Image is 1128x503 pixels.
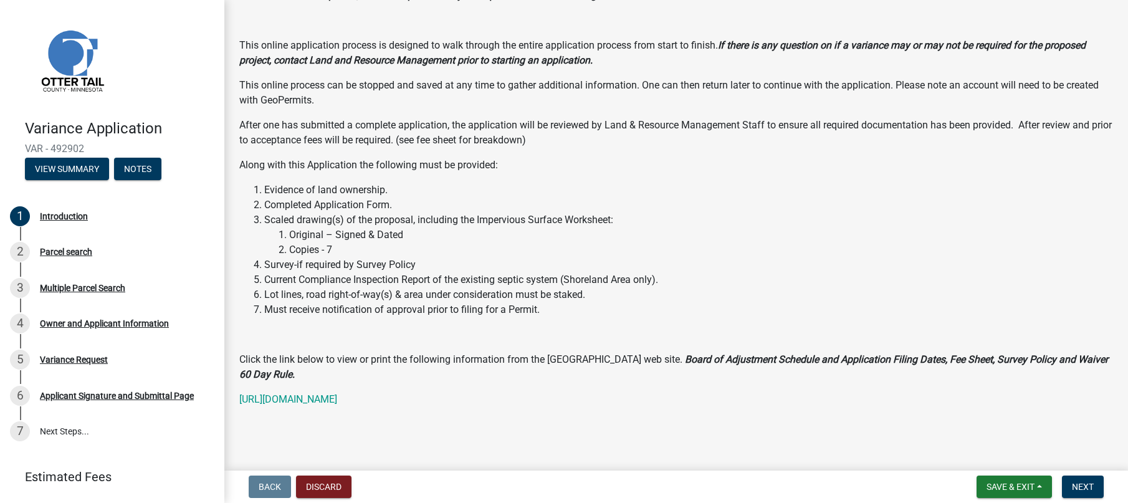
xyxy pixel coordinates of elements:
[25,165,109,175] wm-modal-confirm: Summary
[239,78,1113,108] p: This online process can be stopped and saved at any time to gather additional information. One ca...
[239,393,337,405] a: [URL][DOMAIN_NAME]
[25,120,214,138] h4: Variance Application
[40,355,108,364] div: Variance Request
[25,13,118,107] img: Otter Tail County, Minnesota
[10,278,30,298] div: 3
[25,143,199,155] span: VAR - 492902
[40,247,92,256] div: Parcel search
[25,158,109,180] button: View Summary
[10,206,30,226] div: 1
[264,198,1113,213] li: Completed Application Form.
[40,212,88,221] div: Introduction
[239,38,1113,68] p: This online application process is designed to walk through the entire application process from s...
[10,464,204,489] a: Estimated Fees
[264,257,1113,272] li: Survey-if required by Survey Policy
[40,319,169,328] div: Owner and Applicant Information
[264,183,1113,198] li: Evidence of land ownership.
[239,158,1113,173] p: Along with this Application the following must be provided:
[114,165,161,175] wm-modal-confirm: Notes
[239,352,1113,382] p: Click the link below to view or print the following information from the [GEOGRAPHIC_DATA] web site.
[264,272,1113,287] li: Current Compliance Inspection Report of the existing septic system (Shoreland Area only).
[264,213,1113,257] li: Scaled drawing(s) of the proposal, including the Impervious Surface Worksheet:
[239,118,1113,148] p: After one has submitted a complete application, the application will be reviewed by Land & Resour...
[289,242,1113,257] li: Copies - 7
[987,482,1035,492] span: Save & Exit
[10,421,30,441] div: 7
[977,476,1052,498] button: Save & Exit
[10,350,30,370] div: 5
[1072,482,1094,492] span: Next
[249,476,291,498] button: Back
[10,314,30,333] div: 4
[40,391,194,400] div: Applicant Signature and Submittal Page
[264,302,1113,317] li: Must receive notification of approval prior to filing for a Permit.
[259,482,281,492] span: Back
[114,158,161,180] button: Notes
[10,242,30,262] div: 2
[264,287,1113,302] li: Lot lines, road right-of-way(s) & area under consideration must be staked.
[296,476,351,498] button: Discard
[10,386,30,406] div: 6
[40,284,125,292] div: Multiple Parcel Search
[289,228,1113,242] li: Original – Signed & Dated
[1062,476,1104,498] button: Next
